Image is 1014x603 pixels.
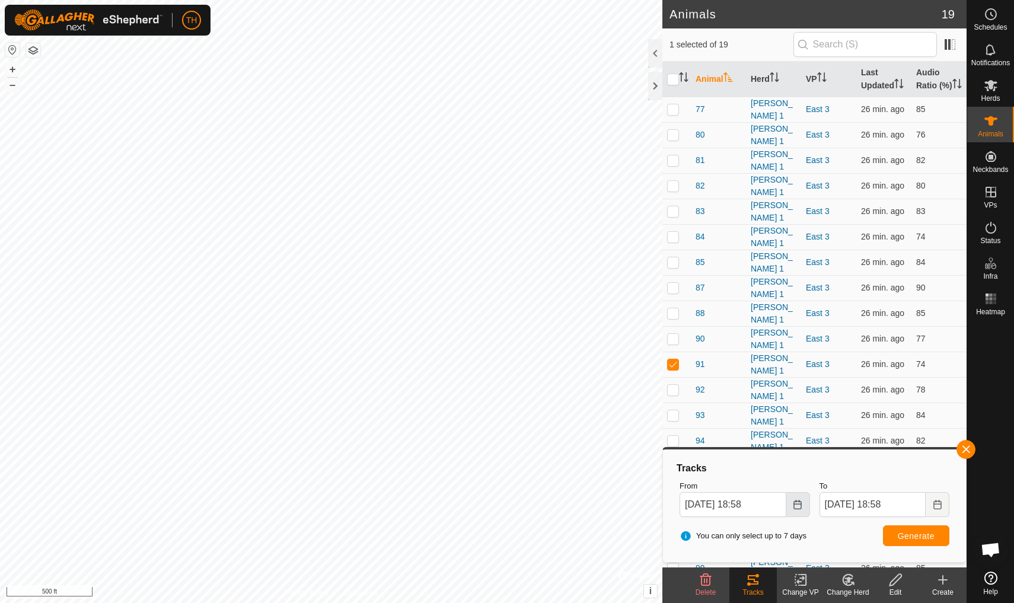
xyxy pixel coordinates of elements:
button: + [5,62,20,76]
a: East 3 [806,385,830,394]
a: Help [967,567,1014,600]
a: East 3 [806,181,830,190]
span: 77 [696,103,705,116]
button: Choose Date [786,492,810,517]
button: Choose Date [926,492,949,517]
div: Edit [872,587,919,598]
div: [PERSON_NAME] 1 [751,250,796,275]
span: Sep 22, 2025 at 6:32 PM [861,385,904,394]
a: East 3 [806,563,830,573]
div: [PERSON_NAME] 1 [751,429,796,454]
span: Neckbands [972,166,1008,173]
span: 80 [696,129,705,141]
input: Search (S) [793,32,937,57]
a: East 3 [806,334,830,343]
span: 90 [696,333,705,345]
div: [PERSON_NAME] 1 [751,225,796,250]
span: Infra [983,273,997,280]
a: East 3 [806,206,830,216]
label: From [680,480,810,492]
span: Sep 22, 2025 at 6:32 PM [861,232,904,241]
div: Tracks [675,461,954,476]
span: 82 [916,436,926,445]
span: 92 [696,384,705,396]
div: [PERSON_NAME] 1 [751,352,796,377]
span: 81 [696,154,705,167]
span: 84 [916,257,926,267]
span: 78 [916,385,926,394]
p-sorticon: Activate to sort [679,74,688,84]
h2: Animals [669,7,942,21]
span: Sep 22, 2025 at 6:31 PM [861,155,904,165]
span: 85 [696,256,705,269]
span: Delete [696,588,716,596]
div: [PERSON_NAME] 1 [751,199,796,224]
a: Contact Us [343,588,378,598]
span: Sep 22, 2025 at 6:32 PM [861,436,904,445]
span: Sep 22, 2025 at 6:32 PM [861,130,904,139]
a: East 3 [806,283,830,292]
a: East 3 [806,359,830,369]
span: Sep 22, 2025 at 6:32 PM [861,563,904,573]
th: Animal [691,62,746,97]
a: East 3 [806,130,830,139]
span: 83 [916,206,926,216]
div: [PERSON_NAME] 1 [751,97,796,122]
th: VP [801,62,856,97]
div: Open chat [973,532,1009,567]
div: [PERSON_NAME] 1 [751,276,796,301]
span: Generate [898,531,935,541]
span: 94 [696,435,705,447]
span: 84 [696,231,705,243]
span: Sep 22, 2025 at 6:31 PM [861,104,904,114]
span: 88 [696,307,705,320]
span: Sep 22, 2025 at 6:32 PM [861,359,904,369]
th: Herd [746,62,801,97]
span: 74 [916,232,926,241]
button: Generate [883,525,949,546]
div: [PERSON_NAME] 1 [751,327,796,352]
span: Sep 22, 2025 at 6:32 PM [861,181,904,190]
span: 74 [916,359,926,369]
div: [PERSON_NAME] 1 [751,378,796,403]
p-sorticon: Activate to sort [952,81,962,90]
span: 93 [696,409,705,422]
div: Create [919,587,967,598]
a: Privacy Policy [284,588,329,598]
div: [PERSON_NAME] 1 [751,148,796,173]
div: Tracks [729,587,777,598]
a: East 3 [806,104,830,114]
p-sorticon: Activate to sort [770,74,779,84]
span: 85 [916,104,926,114]
span: Sep 22, 2025 at 6:32 PM [861,283,904,292]
p-sorticon: Activate to sort [894,81,904,90]
span: 84 [916,410,926,420]
span: 85 [916,308,926,318]
a: East 3 [806,232,830,241]
button: – [5,78,20,92]
span: 83 [696,205,705,218]
button: Reset Map [5,43,20,57]
span: Help [983,588,998,595]
div: [PERSON_NAME] 1 [751,174,796,199]
span: Status [980,237,1000,244]
span: 76 [916,130,926,139]
a: East 3 [806,410,830,420]
span: 80 [916,181,926,190]
span: Schedules [974,24,1007,31]
span: 77 [916,334,926,343]
span: Animals [978,130,1003,138]
div: [PERSON_NAME] 1 [751,123,796,148]
span: 82 [916,155,926,165]
p-sorticon: Activate to sort [817,74,827,84]
span: Sep 22, 2025 at 6:32 PM [861,257,904,267]
span: Sep 22, 2025 at 6:32 PM [861,206,904,216]
button: Map Layers [26,43,40,58]
a: East 3 [806,436,830,445]
span: Heatmap [976,308,1005,315]
div: [PERSON_NAME] 1 [751,403,796,428]
span: 82 [696,180,705,192]
span: VPs [984,202,997,209]
span: 91 [696,358,705,371]
span: Sep 22, 2025 at 6:31 PM [861,334,904,343]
